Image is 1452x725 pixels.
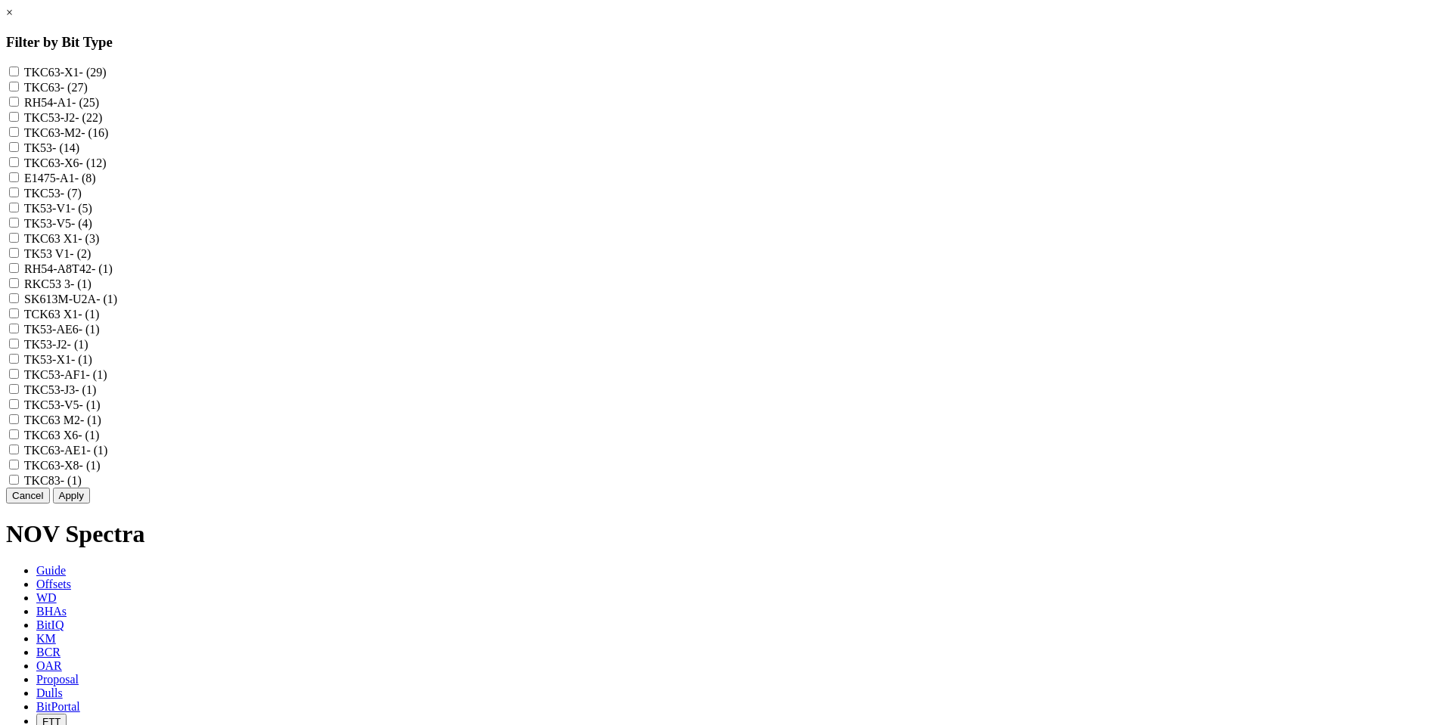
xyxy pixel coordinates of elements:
label: TK53-J2 [24,338,88,351]
span: - (14) [52,141,79,154]
span: - (1) [86,368,107,381]
label: SK613M-U2A [24,293,117,305]
label: TK53-X1 [24,353,92,366]
label: TKC63 X1 [24,232,100,245]
span: - (3) [78,232,99,245]
span: - (1) [96,293,117,305]
button: Cancel [6,488,50,503]
label: TK53 [24,141,79,154]
span: - (1) [67,338,88,351]
span: - (1) [70,277,92,290]
span: BitIQ [36,618,64,631]
label: TK53-V1 [24,202,92,215]
span: BCR [36,646,60,658]
span: - (1) [60,474,82,487]
span: - (2) [70,247,91,260]
label: TKC53 [24,187,82,200]
span: - (1) [71,353,92,366]
span: - (1) [78,308,99,321]
span: - (1) [79,323,100,336]
span: - (29) [79,66,107,79]
span: Dulls [36,686,63,699]
span: - (1) [79,398,101,411]
span: Guide [36,564,66,577]
span: BitPortal [36,700,80,713]
span: - (7) [60,187,82,200]
span: - (27) [60,81,88,94]
span: - (5) [71,202,92,215]
span: - (1) [80,414,101,426]
label: TKC63-X6 [24,156,107,169]
label: TKC83 [24,474,82,487]
label: TK53-AE6 [24,323,100,336]
span: Offsets [36,578,71,590]
span: WD [36,591,57,604]
span: OAR [36,659,62,672]
span: - (1) [78,429,99,442]
span: - (12) [79,156,107,169]
button: Apply [53,488,90,503]
span: - (1) [92,262,113,275]
span: - (16) [81,126,108,139]
span: - (1) [86,444,107,457]
span: BHAs [36,605,67,618]
label: RH54-A8T42 [24,262,113,275]
label: E1475-A1 [24,172,96,184]
h1: NOV Spectra [6,520,1446,548]
a: × [6,6,13,19]
label: TKC53-J2 [24,111,103,124]
span: - (25) [72,96,99,109]
h3: Filter by Bit Type [6,34,1446,51]
label: TK53-V5 [24,217,92,230]
span: - (1) [75,383,96,396]
label: RKC53 3 [24,277,92,290]
label: TKC63-AE1 [24,444,108,457]
label: TKC63 M2 [24,414,101,426]
label: TKC63-M2 [24,126,109,139]
label: TKC53-J3 [24,383,97,396]
span: KM [36,632,56,645]
span: - (22) [75,111,102,124]
span: - (4) [71,217,92,230]
label: TKC63 X6 [24,429,100,442]
label: TKC53-V5 [24,398,101,411]
label: TKC63-X8 [24,459,101,472]
label: TCK63 X1 [24,308,100,321]
span: - (1) [79,459,101,472]
label: TK53 V1 [24,247,92,260]
label: TKC63-X1 [24,66,107,79]
span: - (8) [75,172,96,184]
label: TKC63 [24,81,88,94]
span: Proposal [36,673,79,686]
label: RH54-A1 [24,96,99,109]
label: TKC53-AF1 [24,368,107,381]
